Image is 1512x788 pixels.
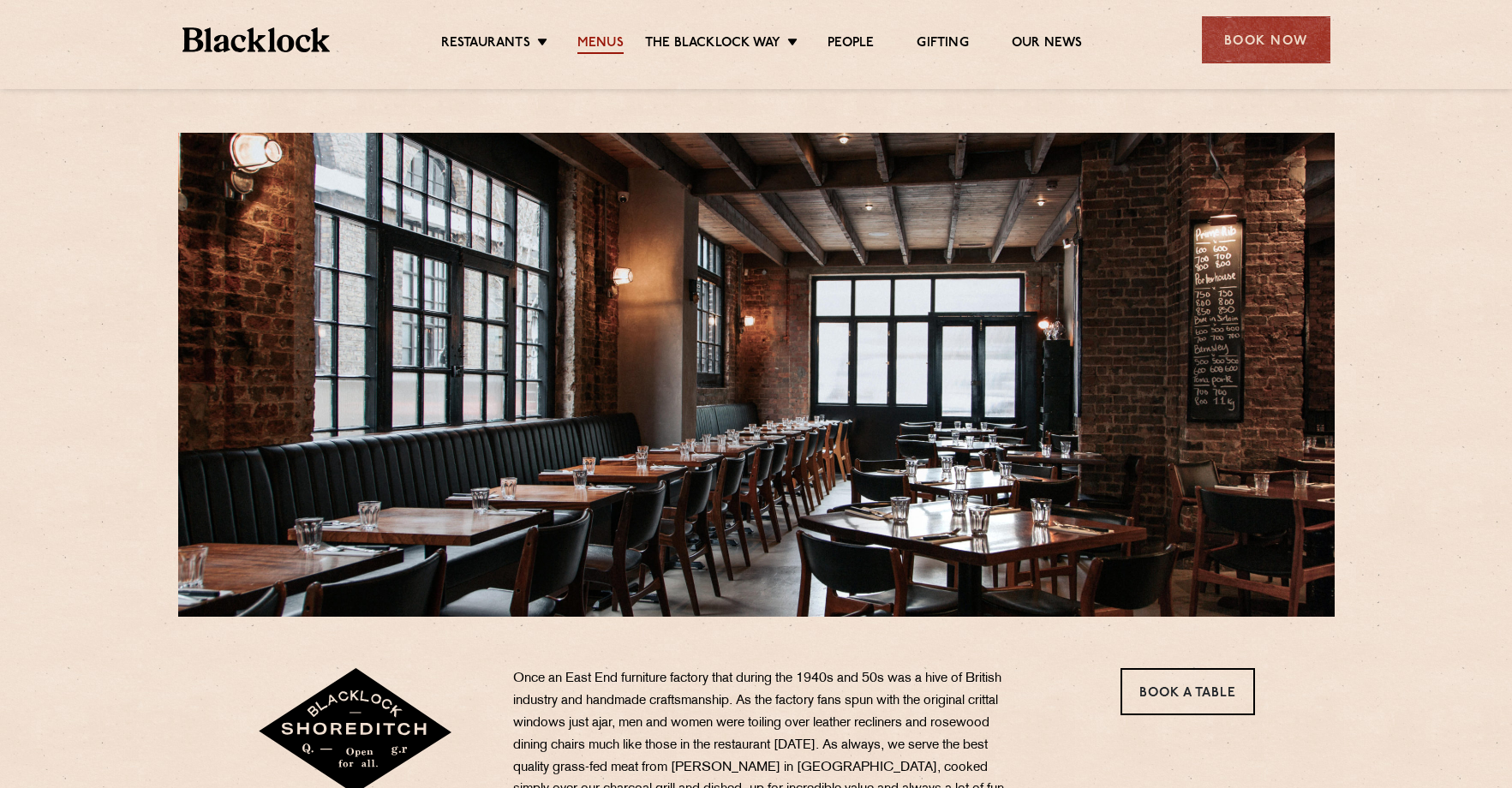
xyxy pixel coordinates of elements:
a: Menus [577,35,624,54]
a: Gifting [917,35,968,54]
a: The Blacklock Way [645,35,780,54]
a: Book a Table [1121,668,1255,715]
a: People [828,35,874,54]
img: BL_Textured_Logo-footer-cropped.svg [182,27,331,52]
a: Restaurants [441,35,530,54]
a: Our News [1012,35,1083,54]
div: Book Now [1202,16,1330,63]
